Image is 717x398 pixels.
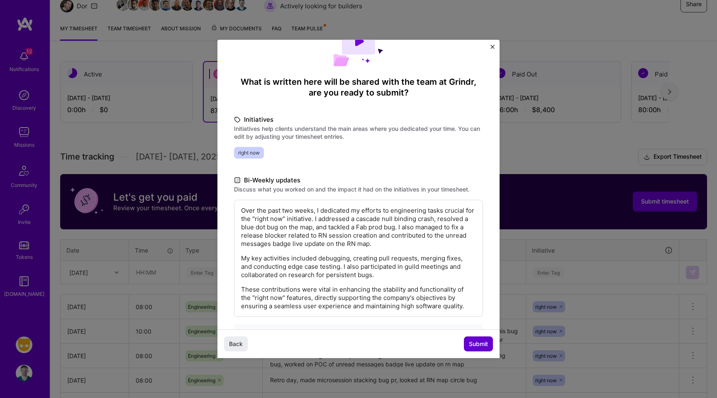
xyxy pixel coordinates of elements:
span: right now [234,147,264,159]
p: My key activities included debugging, creating pull requests, merging fixes, and conducting edge ... [241,254,476,279]
i: icon TagBlack [234,115,241,125]
label: Bi-Weekly updates [234,175,483,185]
p: These contributions were vital in enhancing the stability and functionality of the "right now" fe... [241,285,476,310]
i: icon DocumentBlack [234,176,241,185]
h4: What is written here will be shared with the team at Grindr , are you ready to submit? [234,76,483,98]
div: The information you provide will be shared with Grindr . [234,324,483,346]
span: Back [229,340,243,348]
span: Submit [469,340,488,348]
label: Initiatives [234,115,483,125]
label: Initiatives help clients understand the main areas where you dedicated your time. You can edit by... [234,125,483,140]
p: Over the past two weeks, I dedicated my efforts to engineering tasks crucial for the "right now" ... [241,206,476,248]
img: Demo day [333,16,384,66]
label: Discuss what you worked on and the impact it had on the initiatives in your timesheet. [234,185,483,193]
button: Submit [464,337,493,351]
button: Close [490,45,495,54]
button: Back [224,337,248,351]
